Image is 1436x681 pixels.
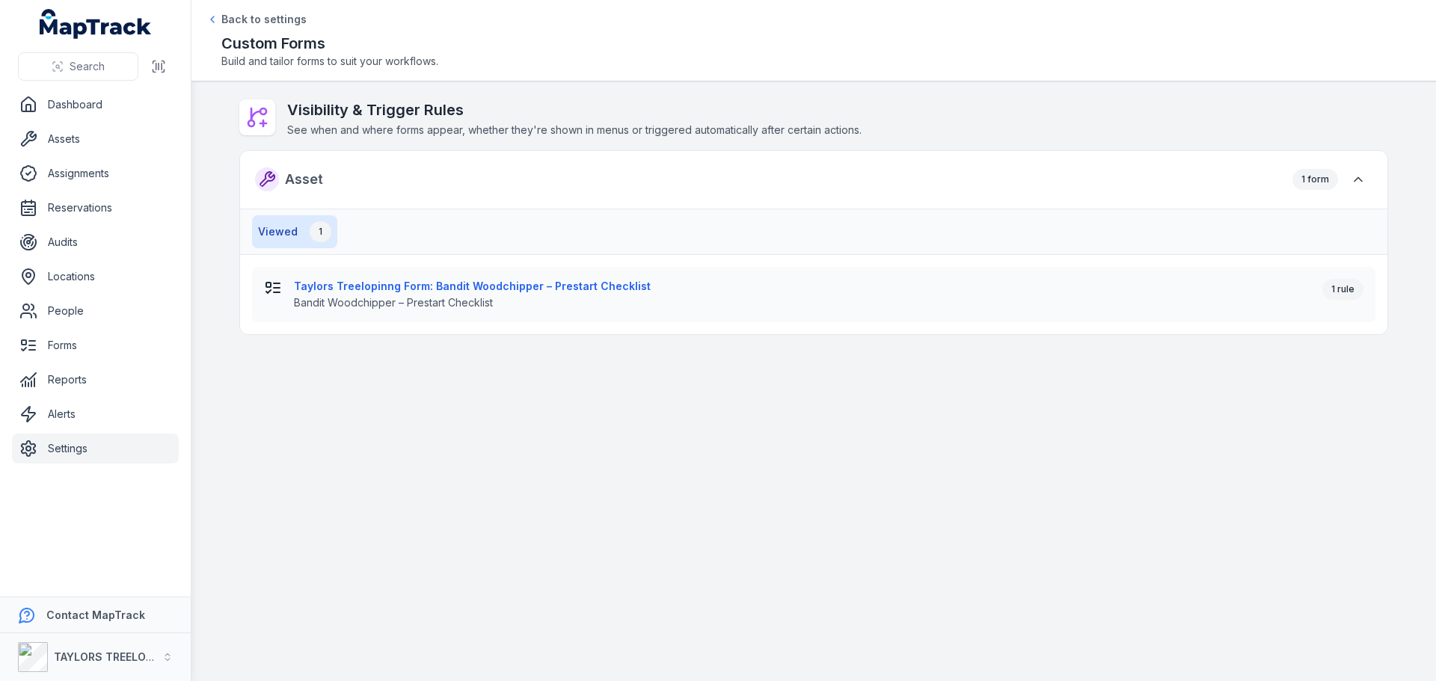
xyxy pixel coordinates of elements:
[285,169,323,190] span: Asset
[12,193,179,223] a: Reservations
[12,399,179,429] a: Alerts
[1322,279,1363,300] div: 1 rule
[12,90,179,120] a: Dashboard
[12,296,179,326] a: People
[54,650,179,663] strong: TAYLORS TREELOPPING
[12,262,179,292] a: Locations
[206,12,307,27] a: Back to settings
[287,123,862,136] span: See when and where forms appear, whether they're shown in menus or triggered automatically after ...
[46,608,145,621] strong: Contact MapTrack
[310,221,331,242] div: 1
[221,54,1406,69] span: Build and tailor forms to suit your workflows.
[221,12,307,27] span: Back to settings
[1292,169,1338,190] div: 1 form
[294,295,1310,310] span: Bandit Woodchipper – Prestart Checklist
[12,227,179,257] a: Audits
[252,267,1375,322] button: Taylors Treelopinng Form: Bandit Woodchipper – Prestart ChecklistBandit Woodchipper – Prestart Ch...
[12,365,179,395] a: Reports
[221,33,1406,54] h2: Custom Forms
[287,99,862,120] h2: Visibility & Trigger Rules
[294,279,1310,294] strong: Taylors Treelopinng Form: Bandit Woodchipper – Prestart Checklist
[18,52,138,81] button: Search
[12,124,179,154] a: Assets
[12,158,179,188] a: Assignments
[12,330,179,360] a: Forms
[12,434,179,463] a: Settings
[40,9,152,39] a: MapTrack
[70,59,105,74] span: Search
[252,215,337,248] button: Viewed1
